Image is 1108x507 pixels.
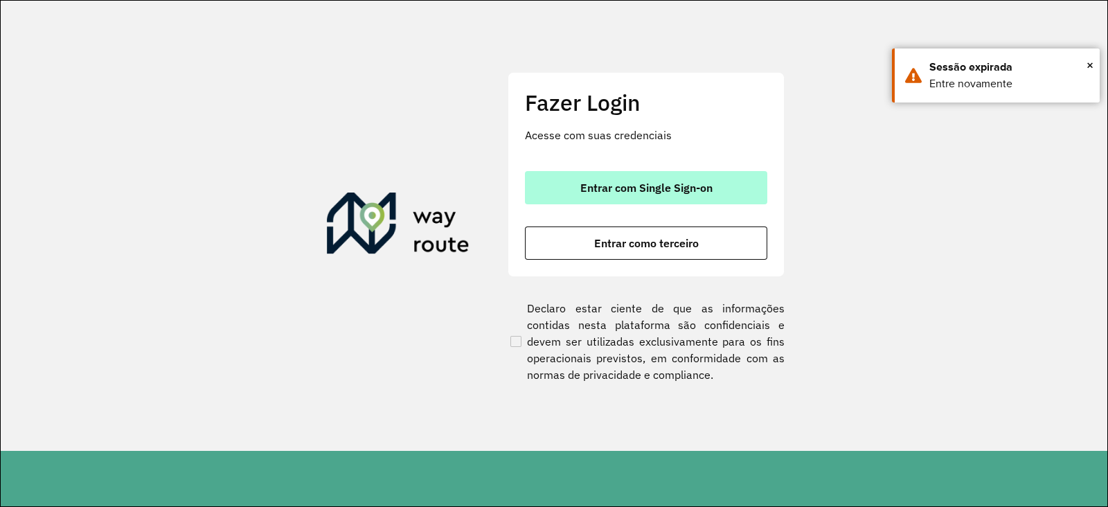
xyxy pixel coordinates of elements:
span: × [1087,55,1093,75]
p: Acesse com suas credenciais [525,127,767,143]
div: Sessão expirada [929,59,1089,75]
div: Entre novamente [929,75,1089,92]
button: button [525,226,767,260]
h2: Fazer Login [525,89,767,116]
button: Close [1087,55,1093,75]
span: Entrar como terceiro [594,238,699,249]
label: Declaro estar ciente de que as informações contidas nesta plataforma são confidenciais e devem se... [508,300,785,383]
img: Roteirizador AmbevTech [327,193,470,259]
button: button [525,171,767,204]
span: Entrar com Single Sign-on [580,182,713,193]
